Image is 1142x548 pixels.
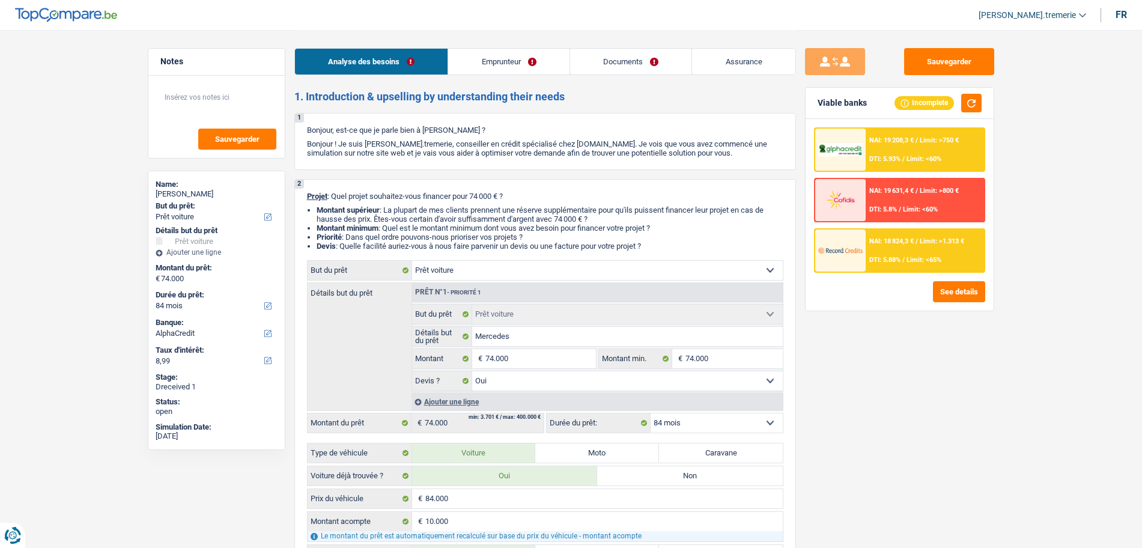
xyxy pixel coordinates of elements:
[907,256,941,264] span: Limit: <65%
[307,192,327,201] span: Projet
[295,180,304,189] div: 2
[156,407,278,416] div: open
[920,237,964,245] span: Limit: >1.313 €
[156,226,278,236] div: Détails but du prêt
[920,187,959,195] span: Limit: >800 €
[916,136,918,144] span: /
[198,129,276,150] button: Sauvegarder
[412,371,473,391] label: Devis ?
[903,205,938,213] span: Limit: <60%
[904,48,994,75] button: Sauvegarder
[448,49,569,75] a: Emprunteur
[869,205,897,213] span: DTI: 5.8%
[412,288,484,296] div: Prêt n°1
[597,466,783,486] label: Non
[308,443,412,463] label: Type de véhicule
[412,393,783,410] div: Ajouter une ligne
[295,114,304,123] div: 1
[599,349,672,368] label: Montant min.
[472,349,485,368] span: €
[308,531,783,541] div: Le montant du prêt est automatiquement recalculé sur base du prix du véhicule - montant acompte
[308,283,412,297] label: Détails but du prêt
[308,512,412,531] label: Montant acompte
[156,422,278,432] div: Simulation Date:
[156,318,275,327] label: Banque:
[570,49,692,75] a: Documents
[160,56,273,67] h5: Notes
[156,290,275,300] label: Durée du prêt:
[156,263,275,273] label: Montant du prêt:
[307,139,783,157] p: Bonjour ! Je suis [PERSON_NAME].tremerie, conseiller en crédit spécialisé chez [DOMAIN_NAME]. Je ...
[902,155,905,163] span: /
[308,413,412,433] label: Montant du prêt
[916,237,918,245] span: /
[15,8,117,22] img: TopCompare Logo
[156,189,278,199] div: [PERSON_NAME]
[307,126,783,135] p: Bonjour, est-ce que je parle bien à [PERSON_NAME] ?
[156,248,278,257] div: Ajouter une ligne
[672,349,685,368] span: €
[156,201,275,211] label: But du prêt:
[469,415,541,420] div: min: 3.701 € / max: 400.000 €
[156,346,275,355] label: Taux d'intérêt:
[412,466,598,486] label: Oui
[692,49,795,75] a: Assurance
[317,242,783,251] li: : Quelle facilité auriez-vous à nous faire parvenir un devis ou une facture pour votre projet ?
[412,413,425,433] span: €
[412,305,473,324] label: But du prêt
[818,189,863,211] img: Cofidis
[869,155,901,163] span: DTI: 5.93%
[547,413,651,433] label: Durée du prêt:
[156,431,278,441] div: [DATE]
[317,242,336,251] span: Devis
[979,10,1076,20] span: [PERSON_NAME].tremerie
[818,143,863,157] img: AlphaCredit
[1116,9,1127,20] div: fr
[308,466,412,486] label: Voiture déjà trouvée ?
[412,512,425,531] span: €
[317,205,783,224] li: : La plupart de mes clients prennent une réserve supplémentaire pour qu'ils puissent financer leu...
[447,289,481,296] span: - Priorité 1
[412,489,425,508] span: €
[659,443,783,463] label: Caravane
[933,281,985,302] button: See details
[308,489,412,508] label: Prix du véhicule
[156,397,278,407] div: Status:
[412,349,473,368] label: Montant
[156,180,278,189] div: Name:
[899,205,901,213] span: /
[818,98,867,108] div: Viable banks
[412,327,473,346] label: Détails but du prêt
[869,136,914,144] span: NAI: 19 208,3 €
[317,233,783,242] li: : Dans quel ordre pouvons-nous prioriser vos projets ?
[295,49,448,75] a: Analyse des besoins
[156,382,278,392] div: Dreceived 1
[317,224,783,233] li: : Quel est le montant minimum dont vous avez besoin pour financer votre projet ?
[869,256,901,264] span: DTI: 5.88%
[317,224,378,233] strong: Montant minimum
[916,187,918,195] span: /
[294,90,796,103] h2: 1. Introduction & upselling by understanding their needs
[308,261,412,280] label: But du prêt
[969,5,1086,25] a: [PERSON_NAME].tremerie
[894,96,954,109] div: Incomplete
[156,373,278,382] div: Stage:
[920,136,959,144] span: Limit: >750 €
[869,187,914,195] span: NAI: 19 631,4 €
[307,192,783,201] p: : Quel projet souhaitez-vous financer pour 74 000 € ?
[317,233,342,242] strong: Priorité
[907,155,941,163] span: Limit: <60%
[902,256,905,264] span: /
[156,274,160,284] span: €
[869,237,914,245] span: NAI: 18 824,3 €
[818,239,863,261] img: Record Credits
[535,443,659,463] label: Moto
[317,205,380,215] strong: Montant supérieur
[412,443,536,463] label: Voiture
[215,135,260,143] span: Sauvegarder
